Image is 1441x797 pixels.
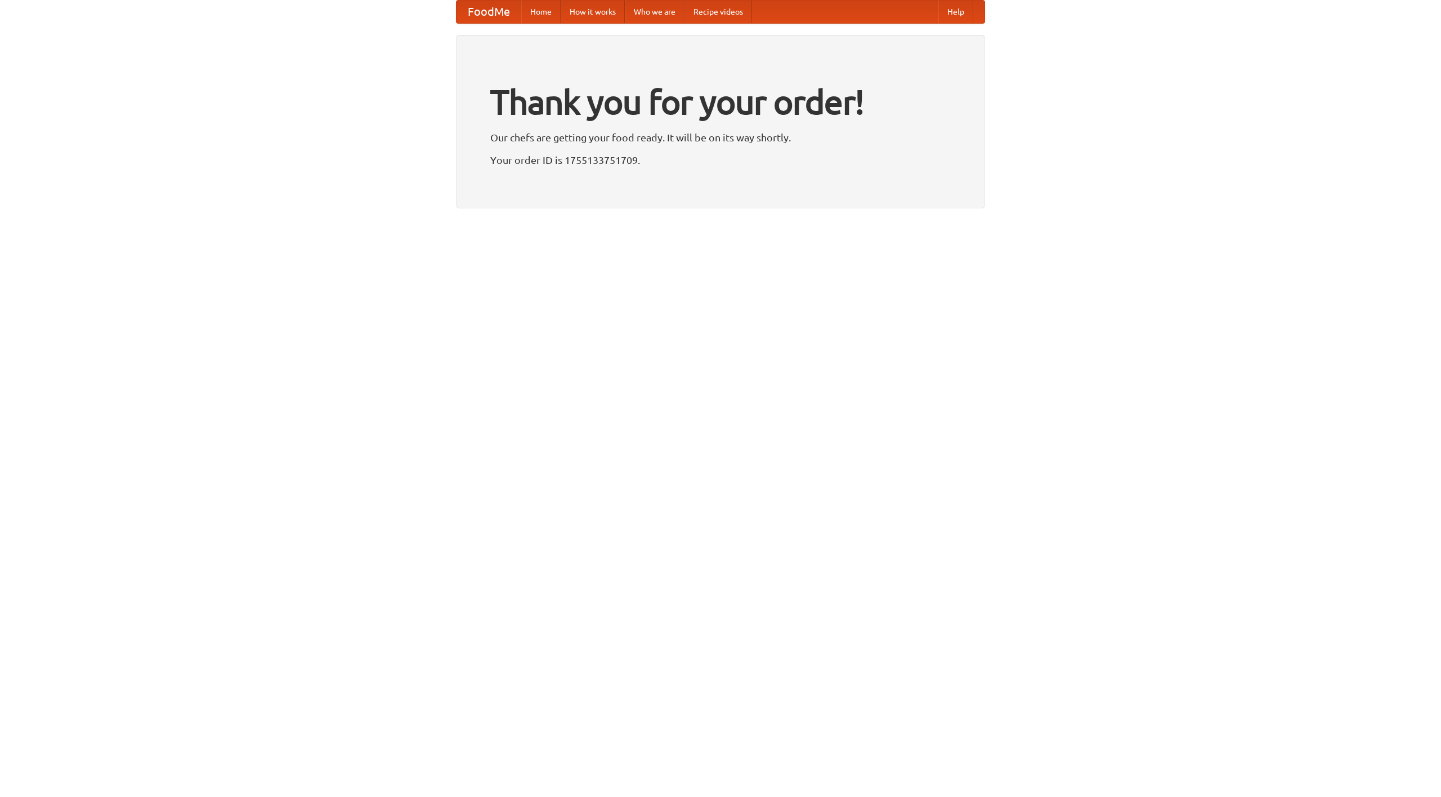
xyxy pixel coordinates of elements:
p: Your order ID is 1755133751709. [490,152,951,168]
h1: Thank you for your order! [490,75,951,129]
a: Help [938,1,973,23]
a: Recipe videos [684,1,752,23]
a: FoodMe [457,1,521,23]
a: Who we are [625,1,684,23]
a: How it works [561,1,625,23]
p: Our chefs are getting your food ready. It will be on its way shortly. [490,129,951,146]
a: Home [521,1,561,23]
